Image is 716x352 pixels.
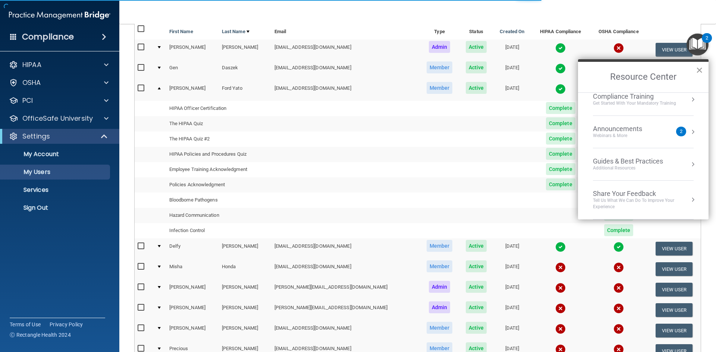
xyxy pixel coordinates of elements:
[546,102,575,114] span: Complete
[166,101,271,116] td: HIPAA Officer Certification
[546,163,575,175] span: Complete
[593,157,663,165] div: Guides & Best Practices
[656,324,693,337] button: View User
[466,322,487,334] span: Active
[459,22,493,39] th: Status
[166,147,271,162] td: HIPAA Policies and Procedures Quiz
[427,82,453,94] span: Member
[22,32,74,42] h4: Compliance
[493,279,531,300] td: [DATE]
[466,82,487,94] span: Active
[9,8,110,23] img: PMB logo
[9,132,108,141] a: Settings
[166,177,271,193] td: Policies Acknowledgment
[219,259,271,279] td: Honda
[166,80,219,101] td: [PERSON_NAME]
[271,39,420,60] td: [EMAIL_ADDRESS][DOMAIN_NAME]
[166,39,219,60] td: [PERSON_NAME]
[593,92,676,101] div: Compliance Training
[219,80,271,101] td: Ford Yato
[10,321,41,328] a: Terms of Use
[9,114,109,123] a: OfficeSafe University
[429,301,450,313] span: Admin
[706,38,708,48] div: 2
[656,303,693,317] button: View User
[593,165,663,171] div: Additional Resources
[656,242,693,256] button: View User
[429,41,450,53] span: Admin
[271,60,420,80] td: [EMAIL_ADDRESS][DOMAIN_NAME]
[578,59,709,219] div: Resource Center
[578,62,709,92] h2: Resource Center
[593,190,694,198] div: Share Your Feedback
[219,60,271,80] td: Daszek
[555,63,566,74] img: tick.e7d51cea.svg
[493,300,531,320] td: [DATE]
[593,125,657,133] div: Announcements
[427,61,453,73] span: Member
[271,320,420,341] td: [EMAIL_ADDRESS][DOMAIN_NAME]
[166,193,271,208] td: Bloodborne Pathogens
[271,300,420,320] td: [PERSON_NAME][EMAIL_ADDRESS][DOMAIN_NAME]
[219,238,271,259] td: [PERSON_NAME]
[613,43,624,53] img: cross.ca9f0e7f.svg
[696,64,703,76] button: Close
[427,240,453,252] span: Member
[466,301,487,313] span: Active
[555,324,566,334] img: cross.ca9f0e7f.svg
[590,22,647,39] th: OSHA Compliance
[604,224,634,236] span: Complete
[22,60,41,69] p: HIPAA
[22,114,93,123] p: OfficeSafe University
[466,41,487,53] span: Active
[687,34,709,56] button: Open Resource Center, 2 new notifications
[466,61,487,73] span: Active
[493,60,531,80] td: [DATE]
[613,283,624,293] img: cross.ca9f0e7f.svg
[5,168,107,176] p: My Users
[219,320,271,341] td: [PERSON_NAME]
[10,331,71,339] span: Ⓒ Rectangle Health 2024
[5,186,107,194] p: Services
[593,100,676,107] div: Get Started with your mandatory training
[166,238,219,259] td: Delfy
[656,43,693,57] button: View User
[546,133,575,145] span: Complete
[9,96,109,105] a: PCI
[493,80,531,101] td: [DATE]
[50,321,83,328] a: Privacy Policy
[219,300,271,320] td: [PERSON_NAME]
[166,208,271,223] td: Hazard Communication
[22,96,33,105] p: PCI
[166,60,219,80] td: Gen
[166,259,219,279] td: Misha
[546,148,575,160] span: Complete
[613,324,624,334] img: cross.ca9f0e7f.svg
[427,322,453,334] span: Member
[420,22,459,39] th: Type
[271,259,420,279] td: [EMAIL_ADDRESS][DOMAIN_NAME]
[22,78,41,87] p: OSHA
[271,80,420,101] td: [EMAIL_ADDRESS][DOMAIN_NAME]
[271,22,420,39] th: Email
[493,238,531,259] td: [DATE]
[493,320,531,341] td: [DATE]
[166,116,271,131] td: The HIPAA Quiz
[466,281,487,293] span: Active
[493,39,531,60] td: [DATE]
[219,39,271,60] td: [PERSON_NAME]
[166,162,271,177] td: Employee Training Acknowledgment
[593,197,694,210] div: Tell Us What We Can Do to Improve Your Experience
[613,262,624,273] img: cross.ca9f0e7f.svg
[493,259,531,279] td: [DATE]
[593,133,657,139] div: Webinars & More
[555,84,566,94] img: tick.e7d51cea.svg
[5,204,107,212] p: Sign Out
[613,303,624,314] img: cross.ca9f0e7f.svg
[9,60,109,69] a: HIPAA
[555,262,566,273] img: cross.ca9f0e7f.svg
[555,43,566,53] img: tick.e7d51cea.svg
[546,178,575,190] span: Complete
[166,131,271,147] td: The HIPAA Quiz #2
[271,279,420,300] td: [PERSON_NAME][EMAIL_ADDRESS][DOMAIN_NAME]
